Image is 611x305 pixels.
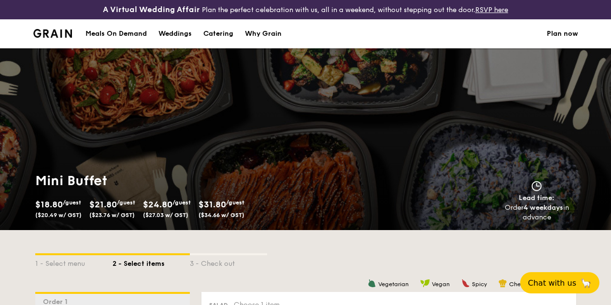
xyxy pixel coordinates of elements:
[368,279,376,288] img: icon-vegetarian.fe4039eb.svg
[35,255,113,269] div: 1 - Select menu
[35,212,82,218] span: ($20.49 w/ GST)
[172,199,191,206] span: /guest
[117,199,135,206] span: /guest
[245,19,282,48] div: Why Grain
[89,212,135,218] span: ($23.76 w/ GST)
[63,199,81,206] span: /guest
[199,212,244,218] span: ($34.66 w/ GST)
[35,199,63,210] span: $18.80
[85,19,147,48] div: Meals On Demand
[547,19,578,48] a: Plan now
[102,4,509,15] div: Plan the perfect celebration with us, all in a weekend, without stepping out the door.
[35,172,302,189] h1: Mini Buffet
[524,203,563,212] strong: 4 weekdays
[529,181,544,191] img: icon-clock.2db775ea.svg
[33,29,72,38] a: Logotype
[472,281,487,288] span: Spicy
[432,281,450,288] span: Vegan
[80,19,153,48] a: Meals On Demand
[89,199,117,210] span: $21.80
[519,194,554,202] span: Lead time:
[203,19,233,48] div: Catering
[494,203,580,222] div: Order in advance
[33,29,72,38] img: Grain
[103,4,200,15] h4: A Virtual Wedding Affair
[475,6,508,14] a: RSVP here
[190,255,267,269] div: 3 - Check out
[143,212,188,218] span: ($27.03 w/ GST)
[420,279,430,288] img: icon-vegan.f8ff3823.svg
[199,199,226,210] span: $31.80
[378,281,409,288] span: Vegetarian
[153,19,198,48] a: Weddings
[528,278,576,288] span: Chat with us
[509,281,576,288] span: Chef's recommendation
[158,19,192,48] div: Weddings
[498,279,507,288] img: icon-chef-hat.a58ddaea.svg
[580,277,592,289] span: 🦙
[198,19,239,48] a: Catering
[113,255,190,269] div: 2 - Select items
[520,272,599,293] button: Chat with us🦙
[226,199,244,206] span: /guest
[143,199,172,210] span: $24.80
[461,279,470,288] img: icon-spicy.37a8142b.svg
[239,19,287,48] a: Why Grain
